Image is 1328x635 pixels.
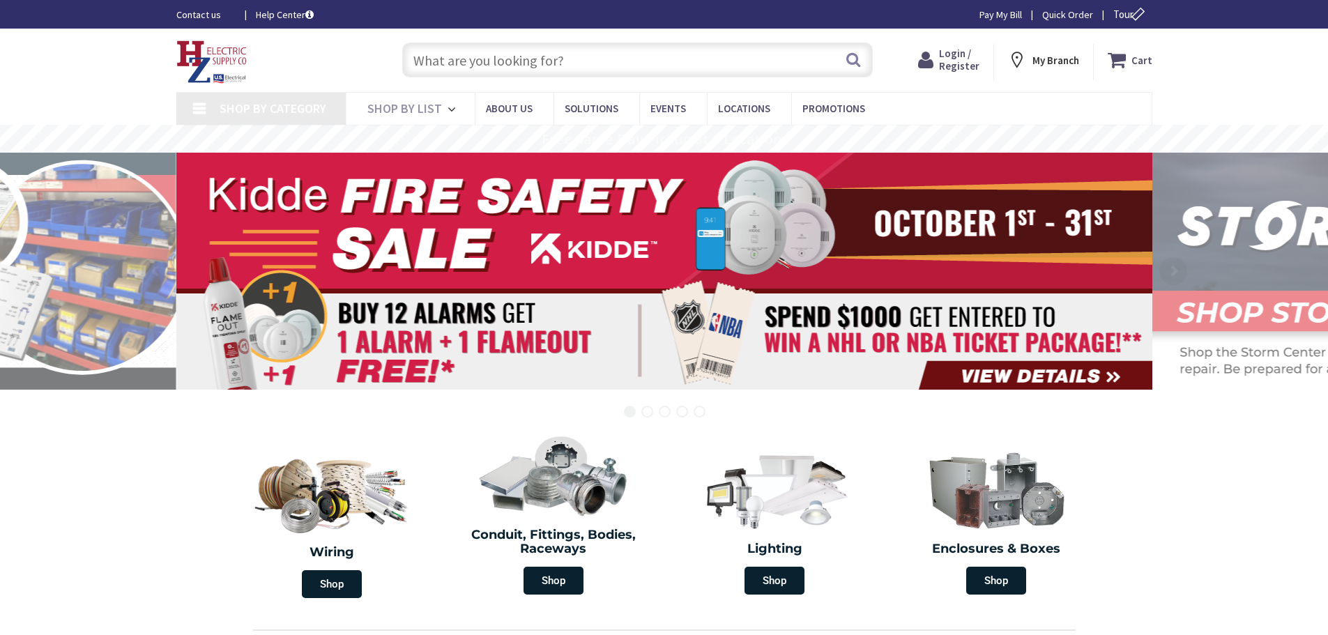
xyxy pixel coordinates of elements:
span: Shop [966,567,1026,595]
span: Tour [1113,8,1149,21]
span: Login / Register [939,47,979,72]
a: Contact us [176,8,234,22]
h2: Lighting [675,542,876,556]
h2: Wiring [229,546,436,560]
a: Quick Order [1042,8,1093,22]
input: What are you looking for? [402,43,873,77]
a: Cart [1108,47,1152,72]
a: Login / Register [918,47,979,72]
img: HZ Electric Supply [176,40,247,84]
span: Events [650,102,686,115]
span: Shop [524,567,583,595]
a: Pay My Bill [979,8,1022,22]
strong: Cart [1131,47,1152,72]
a: Conduit, Fittings, Bodies, Raceways Shop [446,428,661,602]
span: Locations [718,102,770,115]
h2: Enclosures & Boxes [896,542,1097,556]
span: Solutions [565,102,618,115]
span: Promotions [802,102,865,115]
span: About Us [486,102,533,115]
h2: Conduit, Fittings, Bodies, Raceways [453,528,654,556]
a: Enclosures & Boxes Shop [889,442,1104,602]
a: Lighting Shop [668,442,883,602]
a: Help Center [256,8,314,22]
span: Shop [745,567,804,595]
span: Shop [302,570,362,598]
span: Shop By Category [220,100,326,116]
div: My Branch [1007,47,1079,72]
a: Wiring Shop [222,442,443,605]
span: Shop By List [367,100,442,116]
strong: My Branch [1032,54,1079,67]
rs-layer: Free Same Day Pickup at 8 Locations [542,132,789,147]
